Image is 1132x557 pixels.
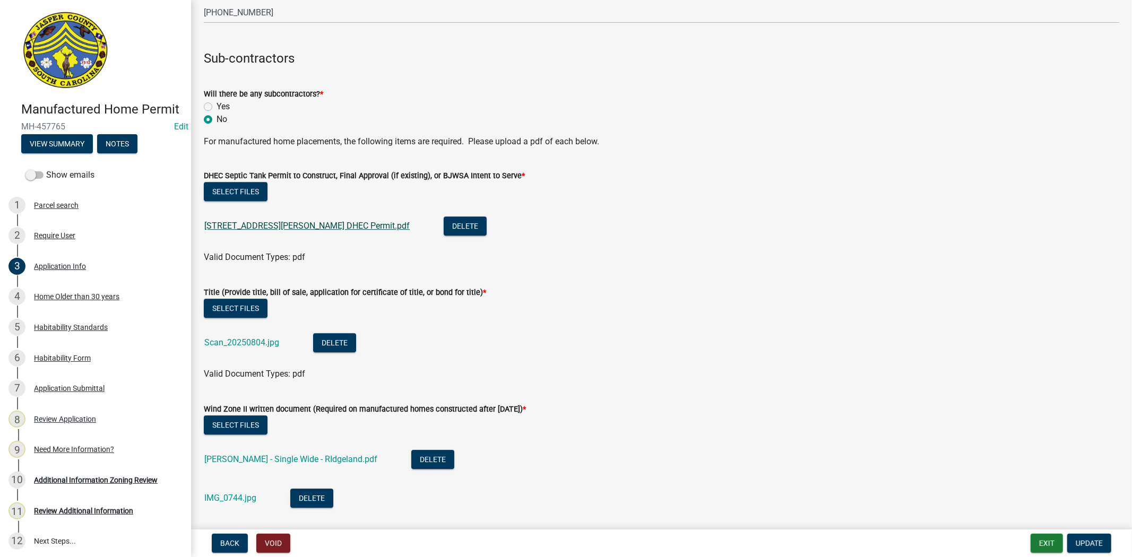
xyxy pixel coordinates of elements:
button: Select files [204,182,267,201]
div: 10 [8,472,25,489]
div: 3 [8,258,25,275]
div: Require User [34,232,75,239]
label: Yes [217,100,230,113]
label: No [217,113,227,126]
button: Delete [313,333,356,352]
button: Select files [204,415,267,434]
button: Exit [1031,534,1063,553]
button: Back [212,534,248,553]
wm-modal-confirm: Delete Document [411,455,454,465]
div: Parcel search [34,202,79,209]
label: Will there be any subcontractors? [204,91,323,98]
span: Valid Document Types: pdf [204,524,305,534]
wm-modal-confirm: Notes [97,140,137,149]
h4: Sub-contractors [204,51,1119,66]
div: Habitability Standards [34,324,108,331]
div: Application Submittal [34,385,105,392]
wm-modal-confirm: Delete Document [313,338,356,349]
label: Title (Provide title, bill of sale, application for certificate of title, or bond for title) [204,289,486,297]
h4: Manufactured Home Permit [21,102,183,117]
button: Delete [444,216,487,236]
button: Update [1067,534,1111,553]
button: View Summary [21,134,93,153]
div: Additional Information Zoning Review [34,476,158,484]
div: 4 [8,288,25,305]
a: [PERSON_NAME] - Single Wide - RIdgeland.pdf [204,454,377,464]
span: Back [220,539,239,547]
label: Wind Zone II written document (Required on manufactured homes constructed after [DATE]) [204,406,526,413]
span: Update [1076,539,1103,547]
button: Delete [411,450,454,469]
wm-modal-confirm: Delete Document [444,222,487,232]
label: DHEC Septic Tank Permit to Construct, Final Approval (if existing), or BJWSA Intent to Serve [204,172,525,180]
div: Application Info [34,263,86,270]
div: 6 [8,350,25,367]
span: MH-457765 [21,121,170,132]
div: Review Additional Information [34,507,133,515]
div: 5 [8,319,25,336]
button: Notes [97,134,137,153]
div: Need More Information? [34,446,114,453]
a: [STREET_ADDRESS][PERSON_NAME] DHEC Permit.pdf [204,221,410,231]
div: Review Application [34,415,96,423]
wm-modal-confirm: Edit Application Number [174,121,188,132]
div: 8 [8,411,25,428]
button: Delete [290,489,333,508]
div: 1 [8,197,25,214]
p: For manufactured home placements, the following items are required. Please upload a pdf of each b... [204,135,1119,148]
a: Scan_20250804.jpg [204,337,279,347]
div: 2 [8,227,25,244]
label: Show emails [25,169,94,181]
div: 9 [8,441,25,458]
wm-modal-confirm: Summary [21,140,93,149]
div: 11 [8,502,25,519]
button: Void [256,534,290,553]
img: Jasper County, South Carolina [21,11,110,91]
a: IMG_0744.jpg [204,493,256,503]
a: Edit [174,121,188,132]
wm-modal-confirm: Delete Document [290,494,333,504]
span: Valid Document Types: pdf [204,369,305,379]
span: Valid Document Types: pdf [204,252,305,262]
div: 12 [8,533,25,550]
button: Select files [204,299,267,318]
div: Home Older than 30 years [34,293,119,300]
div: 7 [8,380,25,397]
div: Habitability Form [34,354,91,362]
